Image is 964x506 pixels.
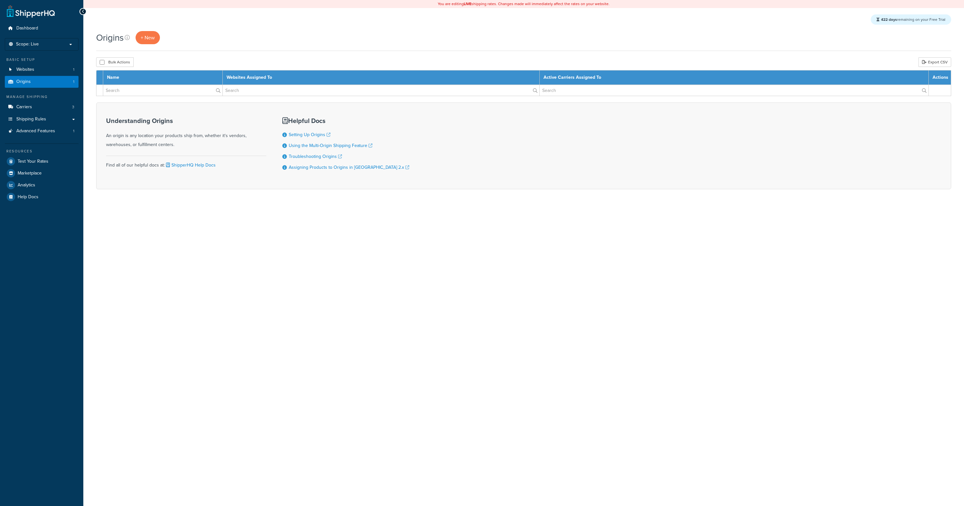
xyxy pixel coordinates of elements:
[289,153,342,160] a: Troubleshooting Origins
[540,85,928,96] input: Search
[464,1,471,7] b: LIVE
[73,67,74,72] span: 1
[16,42,39,47] span: Scope: Live
[5,22,79,34] a: Dashboard
[165,162,216,168] a: ShipperHQ Help Docs
[18,171,42,176] span: Marketplace
[103,70,223,85] th: Name
[16,117,46,122] span: Shipping Rules
[289,142,372,149] a: Using the Multi-Origin Shipping Feature
[223,85,539,96] input: Search
[18,183,35,188] span: Analytics
[5,179,79,191] a: Analytics
[73,128,74,134] span: 1
[5,113,79,125] a: Shipping Rules
[106,117,266,149] div: An origin is any location your products ship from, whether it's vendors, warehouses, or fulfillme...
[5,101,79,113] a: Carriers 3
[73,79,74,85] span: 1
[5,191,79,203] a: Help Docs
[918,57,951,67] a: Export CSV
[5,57,79,62] div: Basic Setup
[5,149,79,154] div: Resources
[223,70,540,85] th: Websites Assigned To
[5,125,79,137] a: Advanced Features 1
[871,14,951,25] div: remaining on your Free Trial
[96,31,124,44] h1: Origins
[106,117,266,124] h3: Understanding Origins
[5,125,79,137] li: Advanced Features
[16,104,32,110] span: Carriers
[5,101,79,113] li: Carriers
[881,17,897,22] strong: 422 days
[289,164,409,171] a: Assigning Products to Origins in [GEOGRAPHIC_DATA] 2.x
[5,64,79,76] a: Websites 1
[5,64,79,76] li: Websites
[5,167,79,179] a: Marketplace
[16,79,31,85] span: Origins
[289,131,330,138] a: Setting Up Origins
[5,156,79,167] a: Test Your Rates
[5,76,79,88] li: Origins
[7,5,55,18] a: ShipperHQ Home
[136,31,160,44] a: + New
[540,70,929,85] th: Active Carriers Assigned To
[18,194,38,200] span: Help Docs
[282,117,409,124] h3: Helpful Docs
[16,26,38,31] span: Dashboard
[96,57,134,67] button: Bulk Actions
[103,85,222,96] input: Search
[18,159,48,164] span: Test Your Rates
[106,156,266,170] div: Find all of our helpful docs at:
[5,76,79,88] a: Origins 1
[16,128,55,134] span: Advanced Features
[141,34,155,41] span: + New
[929,70,951,85] th: Actions
[5,94,79,100] div: Manage Shipping
[16,67,34,72] span: Websites
[72,104,74,110] span: 3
